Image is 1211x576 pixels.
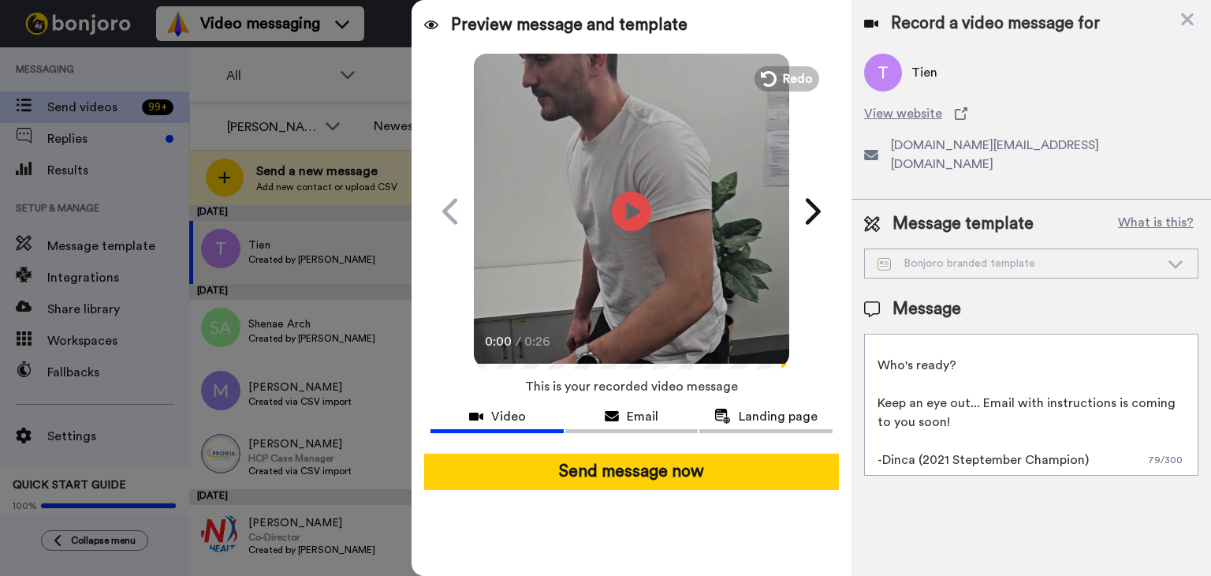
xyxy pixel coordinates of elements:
span: / [516,332,521,351]
span: Video [491,407,526,426]
span: Landing page [739,407,818,426]
textarea: Igniters! With Steptember around the corner, you better believe I am preparing myself for a Step-... [864,334,1198,476]
span: 0:00 [485,332,512,351]
span: [DOMAIN_NAME][EMAIL_ADDRESS][DOMAIN_NAME] [891,136,1198,174]
span: View website [864,104,942,123]
span: Message template [892,212,1034,236]
div: Bonjoro branded template [878,256,1160,271]
img: Message-temps.svg [878,258,891,271]
span: 0:26 [524,332,552,351]
button: What is this? [1113,212,1198,236]
span: Email [627,407,658,426]
a: View website [864,104,1198,123]
button: Send message now [424,454,839,490]
span: Message [892,297,961,321]
span: This is your recorded video message [525,369,738,404]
